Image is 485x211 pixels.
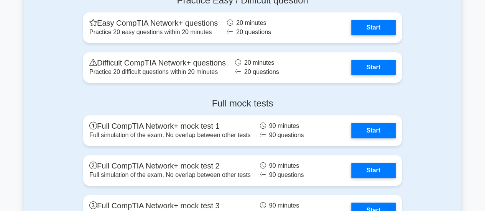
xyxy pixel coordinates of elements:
[351,20,396,35] a: Start
[83,98,402,109] h4: Full mock tests
[351,123,396,138] a: Start
[351,60,396,75] a: Start
[351,163,396,178] a: Start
